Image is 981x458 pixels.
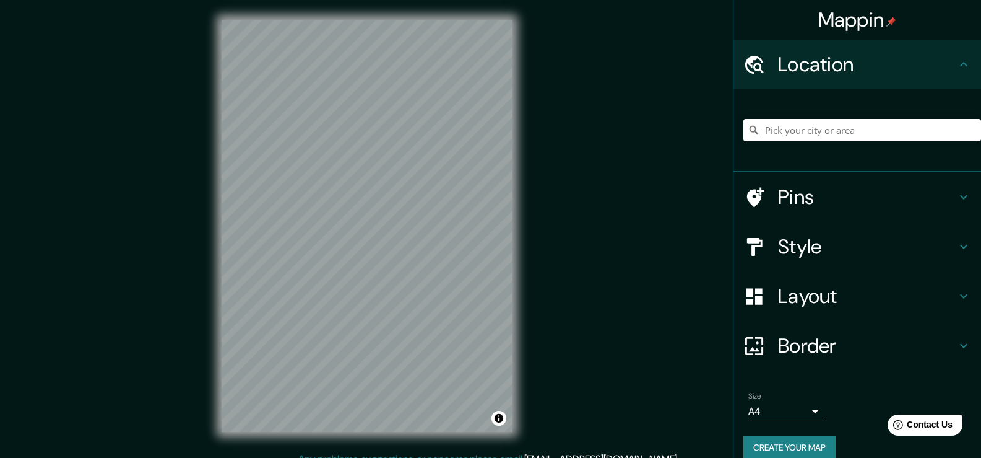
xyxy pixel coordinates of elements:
div: A4 [748,402,823,421]
iframe: Help widget launcher [871,410,967,444]
h4: Mappin [818,7,897,32]
button: Toggle attribution [491,411,506,426]
div: Pins [733,172,981,222]
div: Border [733,321,981,371]
h4: Pins [778,185,956,209]
h4: Style [778,234,956,259]
h4: Location [778,52,956,77]
img: pin-icon.png [886,17,896,27]
h4: Border [778,333,956,358]
h4: Layout [778,284,956,309]
input: Pick your city or area [743,119,981,141]
label: Size [748,391,761,402]
div: Layout [733,271,981,321]
canvas: Map [222,20,512,432]
div: Location [733,40,981,89]
div: Style [733,222,981,271]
